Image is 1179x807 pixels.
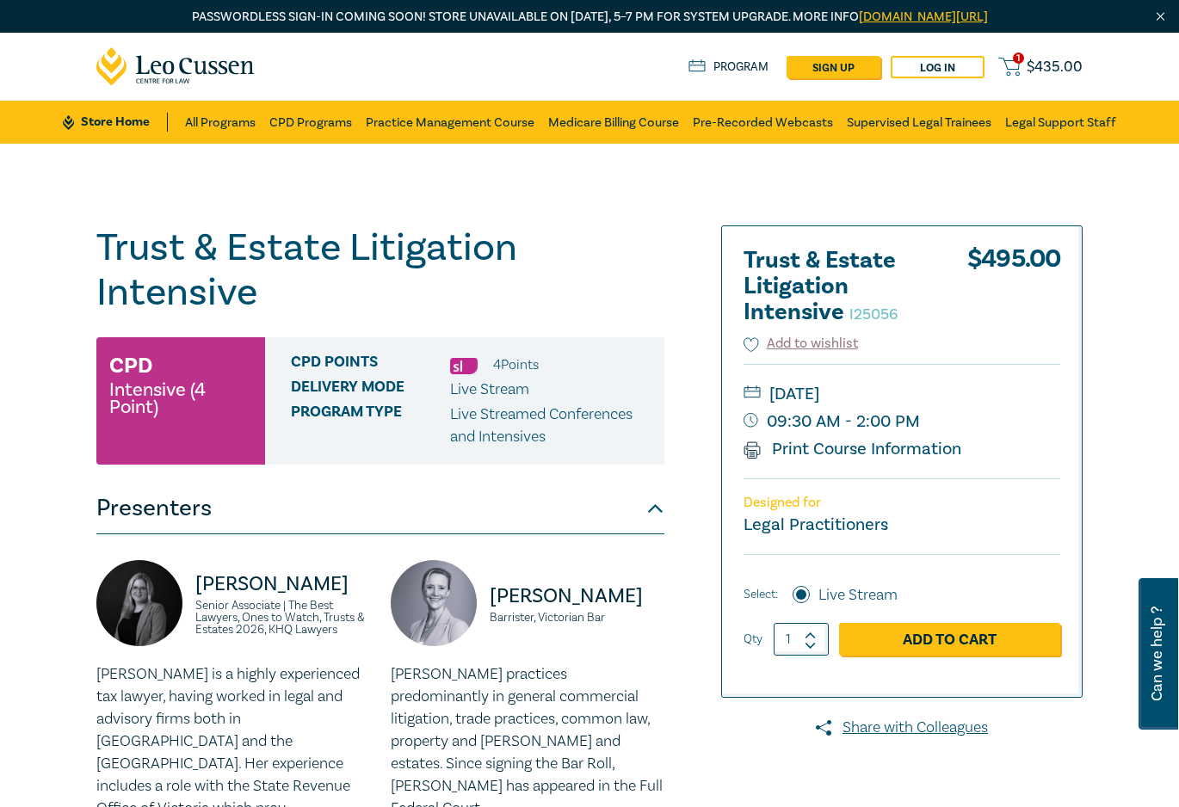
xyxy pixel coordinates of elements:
[688,58,769,77] a: Program
[1149,588,1165,719] span: Can we help ?
[774,623,829,656] input: 1
[744,438,961,460] a: Print Course Information
[493,354,539,376] li: 4 Point s
[490,582,664,610] p: [PERSON_NAME]
[891,56,985,78] a: Log in
[96,483,664,534] button: Presenters
[744,408,1060,435] small: 09:30 AM - 2:00 PM
[967,248,1060,334] div: $ 495.00
[391,560,477,646] img: https://s3.ap-southeast-2.amazonaws.com/leo-cussen-store-production-content/Contacts/Tamara%20Qui...
[96,8,1083,27] p: Passwordless sign-in coming soon! Store unavailable on [DATE], 5–7 PM for system upgrade. More info
[787,56,880,78] a: sign up
[1013,52,1024,64] span: 1
[818,584,898,607] label: Live Stream
[847,101,991,144] a: Supervised Legal Trainees
[109,350,152,381] h3: CPD
[63,113,167,132] a: Store Home
[366,101,534,144] a: Practice Management Course
[450,358,478,374] img: Substantive Law
[744,514,888,536] small: Legal Practitioners
[849,305,898,324] small: I25056
[744,585,778,604] span: Select:
[744,334,858,354] button: Add to wishlist
[1027,58,1083,77] span: $ 435.00
[109,381,252,416] small: Intensive (4 Point)
[721,717,1083,739] a: Share with Colleagues
[450,379,529,399] span: Live Stream
[1153,9,1168,24] img: Close
[291,403,450,448] span: Program type
[291,354,450,376] span: CPD Points
[744,248,933,325] h2: Trust & Estate Litigation Intensive
[1005,101,1116,144] a: Legal Support Staff
[859,9,988,25] a: [DOMAIN_NAME][URL]
[96,560,182,646] img: https://s3.ap-southeast-2.amazonaws.com/leo-cussen-store-production-content/Contacts/Laura%20Huss...
[195,570,370,598] p: [PERSON_NAME]
[693,101,833,144] a: Pre-Recorded Webcasts
[195,600,370,636] small: Senior Associate | The Best Lawyers, Ones to Watch, Trusts & Estates 2026, KHQ Lawyers
[490,612,664,624] small: Barrister, Victorian Bar
[744,630,762,649] label: Qty
[839,623,1060,656] a: Add to Cart
[744,380,1060,408] small: [DATE]
[548,101,679,144] a: Medicare Billing Course
[185,101,256,144] a: All Programs
[450,403,651,448] p: Live Streamed Conferences and Intensives
[269,101,352,144] a: CPD Programs
[744,495,1060,511] p: Designed for
[96,225,664,315] h1: Trust & Estate Litigation Intensive
[291,379,450,401] span: Delivery Mode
